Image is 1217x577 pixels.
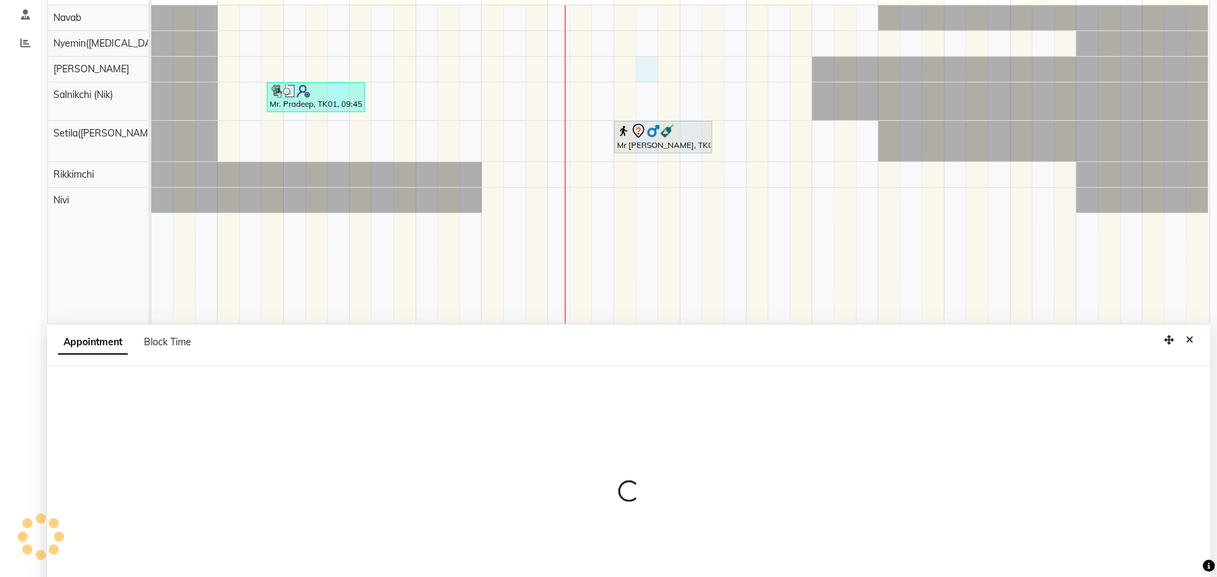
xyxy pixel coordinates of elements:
span: Salnikchi (Nik) [53,89,113,101]
span: [PERSON_NAME] [53,63,129,75]
span: Rikkimchi [53,168,94,180]
span: Nyemin([MEDICAL_DATA]) [53,37,168,49]
span: Block Time [144,336,191,348]
span: Setila([PERSON_NAME]) [53,127,159,139]
span: Nivi [53,194,69,206]
span: Navab [53,11,81,24]
div: Mr [PERSON_NAME], TK02, 03:00 PM-04:30 PM, Balinese Massage Therapy (For Men) 90 Min [616,123,711,151]
div: Mr. Pradeep, TK01, 09:45 AM-11:15 AM, Traditional Swedish Relaxation Therapy (For Men) 90 Min [268,84,364,110]
span: Appointment [58,330,128,355]
button: Close [1180,330,1199,351]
